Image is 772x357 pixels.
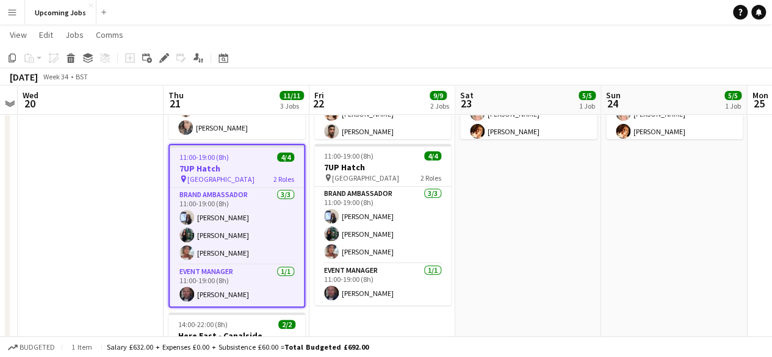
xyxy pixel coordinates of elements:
[168,90,184,101] span: Thu
[76,72,88,81] div: BST
[725,101,741,110] div: 1 Job
[280,101,303,110] div: 3 Jobs
[752,90,768,101] span: Mon
[314,90,324,101] span: Fri
[67,342,96,352] span: 1 item
[750,96,768,110] span: 25
[96,29,123,40] span: Comms
[5,27,32,43] a: View
[10,29,27,40] span: View
[60,27,88,43] a: Jobs
[606,84,743,161] app-card-role: Brand Ambassador3/310:30-18:00 (7h30m)[PERSON_NAME][PERSON_NAME]
[277,153,294,162] span: 4/4
[23,90,38,101] span: Wed
[606,90,621,101] span: Sun
[65,29,84,40] span: Jobs
[280,91,304,100] span: 11/11
[39,29,53,40] span: Edit
[460,90,474,101] span: Sat
[314,162,451,173] h3: 7UP Hatch
[167,96,184,110] span: 21
[579,91,596,100] span: 5/5
[278,320,295,329] span: 2/2
[170,163,304,174] h3: 7UP Hatch
[168,330,305,341] h3: Here East - Canalside
[579,101,595,110] div: 1 Job
[91,27,128,43] a: Comms
[430,101,449,110] div: 2 Jobs
[312,96,324,110] span: 22
[6,341,57,354] button: Budgeted
[314,264,451,305] app-card-role: Event Manager1/111:00-19:00 (8h)[PERSON_NAME]
[178,320,228,329] span: 14:00-22:00 (8h)
[314,84,451,161] app-card-role: Brand Ambassador3/310:30-18:00 (7h30m)[PERSON_NAME][PERSON_NAME]
[21,96,38,110] span: 20
[34,27,58,43] a: Edit
[10,71,38,83] div: [DATE]
[314,144,451,305] app-job-card: 11:00-19:00 (8h)4/47UP Hatch [GEOGRAPHIC_DATA]2 RolesBrand Ambassador3/311:00-19:00 (8h)[PERSON_N...
[430,91,447,100] span: 9/9
[25,1,96,24] button: Upcoming Jobs
[170,265,304,306] app-card-role: Event Manager1/111:00-19:00 (8h)[PERSON_NAME]
[424,151,441,160] span: 4/4
[179,153,229,162] span: 11:00-19:00 (8h)
[20,343,55,352] span: Budgeted
[107,342,369,352] div: Salary £632.00 + Expenses £0.00 + Subsistence £60.00 =
[460,84,597,161] app-card-role: Brand Ambassador3/310:30-18:00 (7h30m)[PERSON_NAME][PERSON_NAME]
[170,188,304,265] app-card-role: Brand Ambassador3/311:00-19:00 (8h)[PERSON_NAME][PERSON_NAME][PERSON_NAME]
[724,91,741,100] span: 5/5
[168,144,305,308] app-job-card: 11:00-19:00 (8h)4/47UP Hatch [GEOGRAPHIC_DATA]2 RolesBrand Ambassador3/311:00-19:00 (8h)[PERSON_N...
[604,96,621,110] span: 24
[420,173,441,182] span: 2 Roles
[187,175,254,184] span: [GEOGRAPHIC_DATA]
[273,175,294,184] span: 2 Roles
[40,72,71,81] span: Week 34
[314,187,451,264] app-card-role: Brand Ambassador3/311:00-19:00 (8h)[PERSON_NAME][PERSON_NAME][PERSON_NAME]
[324,151,373,160] span: 11:00-19:00 (8h)
[458,96,474,110] span: 23
[284,342,369,352] span: Total Budgeted £692.00
[332,173,399,182] span: [GEOGRAPHIC_DATA]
